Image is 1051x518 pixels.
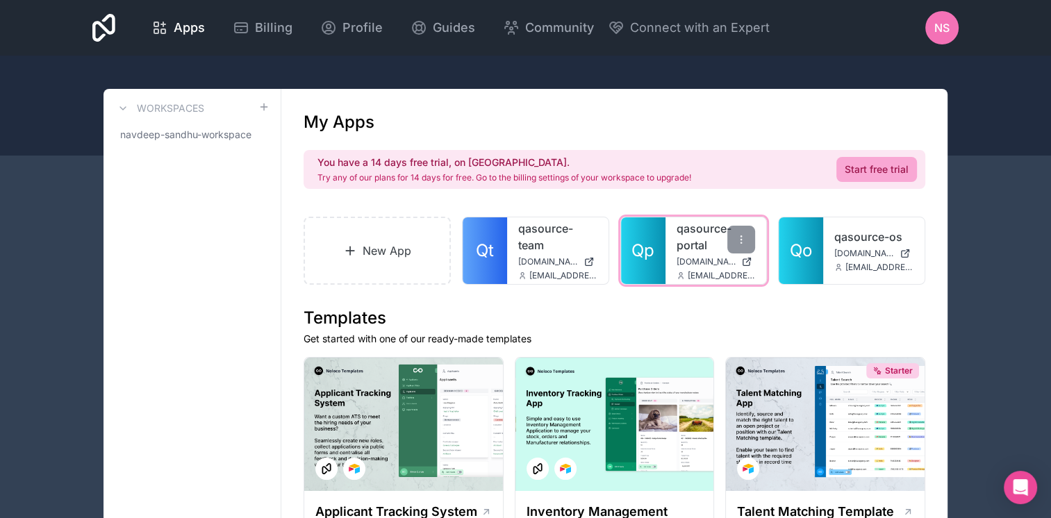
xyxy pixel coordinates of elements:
[677,256,736,267] span: [DOMAIN_NAME]
[560,463,571,474] img: Airtable Logo
[608,18,770,37] button: Connect with an Expert
[317,156,691,169] h2: You have a 14 days free trial, on [GEOGRAPHIC_DATA].
[309,12,394,43] a: Profile
[836,157,917,182] a: Start free trial
[834,248,913,259] a: [DOMAIN_NAME]
[342,18,383,37] span: Profile
[779,217,823,284] a: Qo
[529,270,597,281] span: [EMAIL_ADDRESS][DOMAIN_NAME]
[120,128,251,142] span: navdeep-sandhu-workspace
[492,12,605,43] a: Community
[631,240,654,262] span: Qp
[743,463,754,474] img: Airtable Logo
[304,332,925,346] p: Get started with one of our ready-made templates
[630,18,770,37] span: Connect with an Expert
[518,256,578,267] span: [DOMAIN_NAME]
[476,240,494,262] span: Qt
[463,217,507,284] a: Qt
[518,256,597,267] a: [DOMAIN_NAME]
[115,122,270,147] a: navdeep-sandhu-workspace
[677,256,756,267] a: [DOMAIN_NAME]
[621,217,665,284] a: Qp
[934,19,950,36] span: nS
[885,365,913,376] span: Starter
[834,228,913,245] a: qasource-os
[304,307,925,329] h1: Templates
[304,111,374,133] h1: My Apps
[137,101,204,115] h3: Workspaces
[349,463,360,474] img: Airtable Logo
[433,18,475,37] span: Guides
[518,220,597,253] a: qasource-team
[845,262,913,273] span: [EMAIL_ADDRESS][DOMAIN_NAME]
[174,18,205,37] span: Apps
[399,12,486,43] a: Guides
[115,100,204,117] a: Workspaces
[255,18,292,37] span: Billing
[222,12,304,43] a: Billing
[304,217,451,285] a: New App
[1004,471,1037,504] div: Open Intercom Messenger
[688,270,756,281] span: [EMAIL_ADDRESS][DOMAIN_NAME]
[317,172,691,183] p: Try any of our plans for 14 days for free. Go to the billing settings of your workspace to upgrade!
[140,12,216,43] a: Apps
[790,240,812,262] span: Qo
[677,220,756,253] a: qasource-portal
[525,18,594,37] span: Community
[834,248,894,259] span: [DOMAIN_NAME]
